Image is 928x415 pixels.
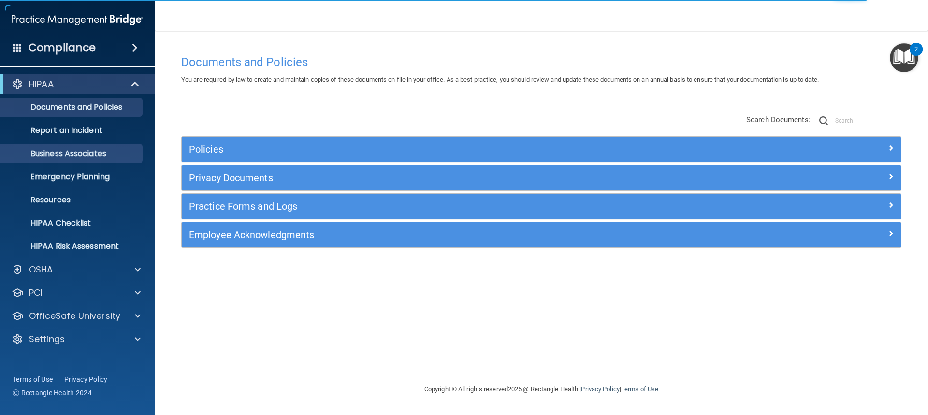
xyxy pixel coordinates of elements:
[581,386,619,393] a: Privacy Policy
[621,386,658,393] a: Terms of Use
[12,264,141,275] a: OSHA
[29,287,43,299] p: PCI
[6,149,138,158] p: Business Associates
[6,218,138,228] p: HIPAA Checklist
[189,142,894,157] a: Policies
[189,170,894,186] a: Privacy Documents
[64,374,108,384] a: Privacy Policy
[189,199,894,214] a: Practice Forms and Logs
[189,201,714,212] h5: Practice Forms and Logs
[6,126,138,135] p: Report an Incident
[13,388,92,398] span: Ⓒ Rectangle Health 2024
[29,310,120,322] p: OfficeSafe University
[12,78,140,90] a: HIPAA
[29,264,53,275] p: OSHA
[835,114,901,128] input: Search
[6,102,138,112] p: Documents and Policies
[189,227,894,243] a: Employee Acknowledgments
[914,49,918,62] div: 2
[189,144,714,155] h5: Policies
[189,172,714,183] h5: Privacy Documents
[6,242,138,251] p: HIPAA Risk Assessment
[13,374,53,384] a: Terms of Use
[890,43,918,72] button: Open Resource Center, 2 new notifications
[365,374,718,405] div: Copyright © All rights reserved 2025 @ Rectangle Health | |
[12,10,143,29] img: PMB logo
[6,172,138,182] p: Emergency Planning
[746,115,811,124] span: Search Documents:
[29,333,65,345] p: Settings
[29,78,54,90] p: HIPAA
[12,310,141,322] a: OfficeSafe University
[189,229,714,240] h5: Employee Acknowledgments
[12,333,141,345] a: Settings
[6,195,138,205] p: Resources
[819,116,828,125] img: ic-search.3b580494.png
[181,76,819,83] span: You are required by law to create and maintain copies of these documents on file in your office. ...
[29,41,96,55] h4: Compliance
[12,287,141,299] a: PCI
[181,56,901,69] h4: Documents and Policies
